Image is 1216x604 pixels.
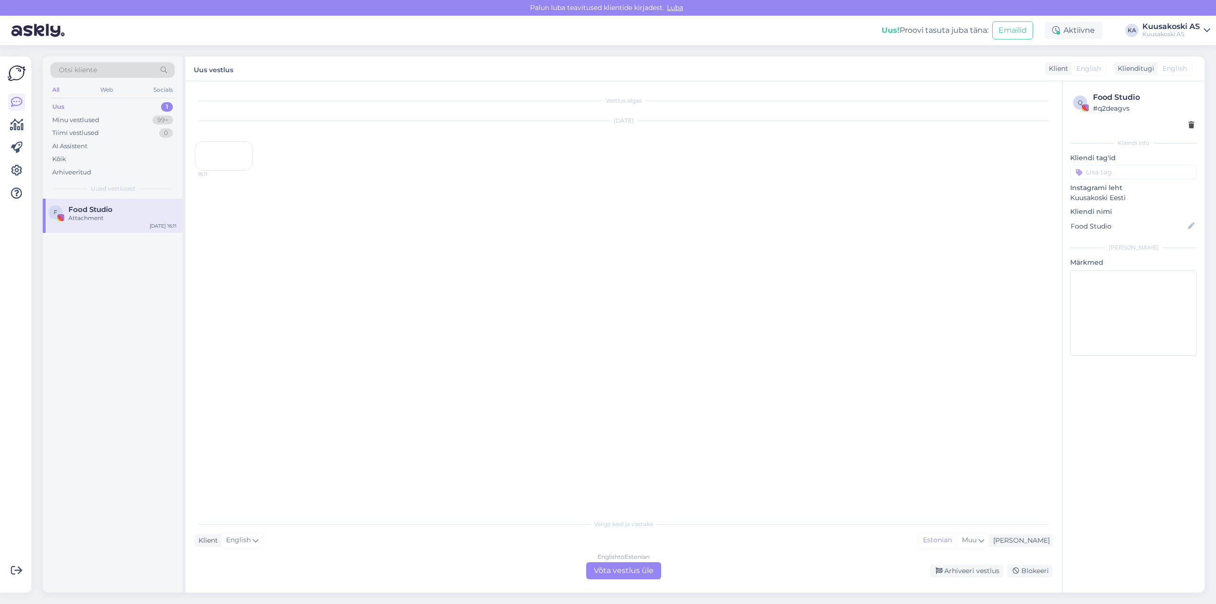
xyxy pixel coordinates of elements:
[1071,221,1186,231] input: Lisa nimi
[1142,23,1210,38] a: Kuusakoski ASKuusakoski AS
[962,536,977,544] span: Muu
[52,115,99,125] div: Minu vestlused
[198,171,234,178] span: 16:11
[150,222,177,230] div: [DATE] 16:11
[52,102,65,112] div: Uus
[1142,30,1200,38] div: Kuusakoski AS
[52,142,87,151] div: AI Assistent
[1142,23,1200,30] div: Kuusakoski AS
[1070,153,1197,163] p: Kliendi tag'id
[1093,92,1194,103] div: Food Studio
[1125,24,1139,37] div: KA
[1070,207,1197,217] p: Kliendi nimi
[882,26,900,35] b: Uus!
[54,209,57,216] span: F
[195,536,218,546] div: Klient
[1070,139,1197,147] div: Kliendi info
[1007,565,1053,577] div: Blokeeri
[195,520,1053,528] div: Valige keel ja vastake
[50,84,61,96] div: All
[159,128,173,138] div: 0
[1070,165,1197,179] input: Lisa tag
[1076,64,1101,74] span: English
[664,3,686,12] span: Luba
[226,535,251,546] span: English
[1070,183,1197,193] p: Instagrami leht
[1070,243,1197,252] div: [PERSON_NAME]
[1114,64,1154,74] div: Klienditugi
[59,65,97,75] span: Otsi kliente
[1070,258,1197,268] p: Märkmed
[586,562,661,579] div: Võta vestlus üle
[918,533,957,547] div: Estonian
[52,168,91,177] div: Arhiveeritud
[98,84,115,96] div: Web
[195,96,1053,105] div: Vestlus algas
[1162,64,1187,74] span: English
[68,205,113,214] span: Food Studio
[194,62,233,75] label: Uus vestlus
[882,25,988,36] div: Proovi tasuta juba täna:
[52,128,99,138] div: Tiimi vestlused
[1093,103,1194,114] div: # q2deagvs
[8,64,26,82] img: Askly Logo
[1078,99,1083,106] span: q
[989,536,1050,546] div: [PERSON_NAME]
[91,184,135,193] span: Uued vestlused
[1070,193,1197,203] p: Kuusakoski Eesti
[1045,64,1068,74] div: Klient
[161,102,173,112] div: 1
[195,116,1053,125] div: [DATE]
[152,84,175,96] div: Socials
[68,214,177,222] div: Attachment
[930,565,1003,577] div: Arhiveeri vestlus
[992,21,1033,39] button: Emailid
[598,553,650,561] div: English to Estonian
[1045,22,1102,39] div: Aktiivne
[152,115,173,125] div: 99+
[52,154,66,164] div: Kõik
